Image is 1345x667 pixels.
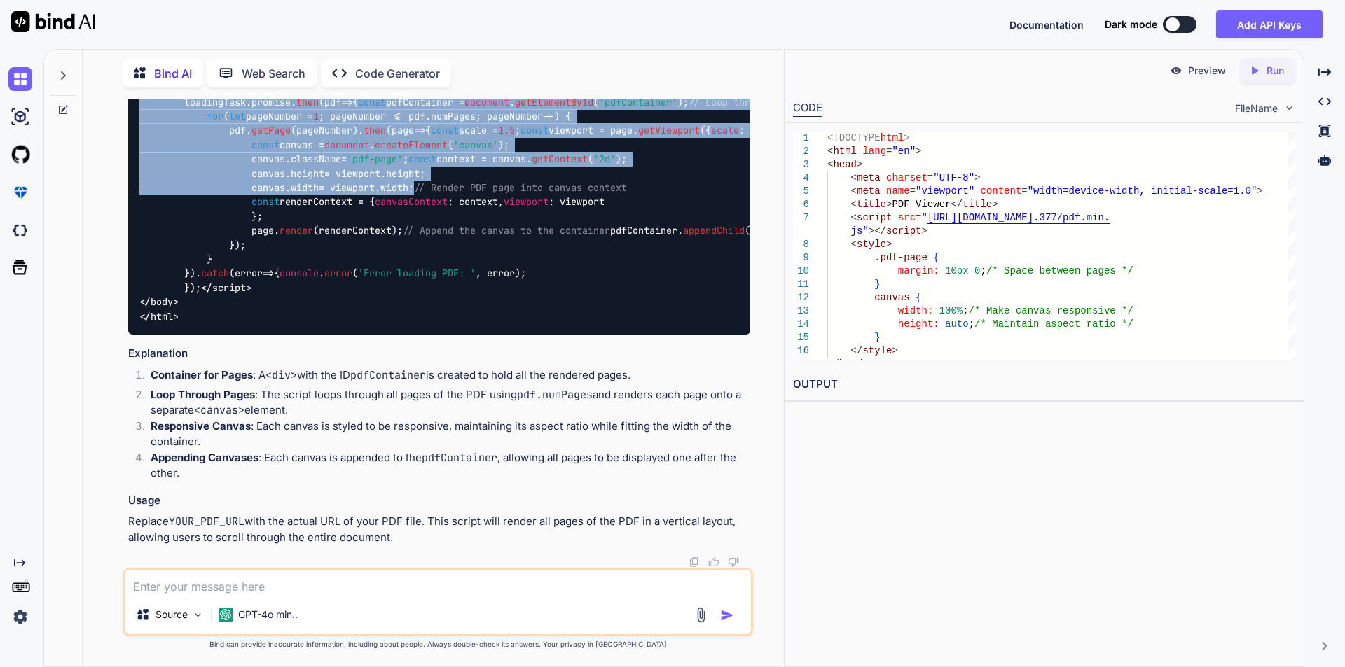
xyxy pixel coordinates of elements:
[980,185,1021,197] span: content
[1105,17,1157,31] span: Dark mode
[793,291,809,304] div: 12
[951,199,963,210] span: </
[128,346,750,362] h3: Explanation
[1257,185,1262,197] span: >
[927,172,932,183] span: =
[192,609,204,621] img: Pick Models
[151,296,173,309] span: body
[156,608,188,622] p: Source
[897,265,939,276] span: margin:
[793,171,809,185] div: 4
[291,153,341,166] span: className
[689,556,700,568] img: copy
[974,318,1133,330] span: /* Maintain aspect ratio */
[1283,102,1295,114] img: chevron down
[827,132,881,143] span: <!DOCTYPE
[1009,19,1084,31] span: Documentation
[857,239,886,250] span: style
[1170,64,1182,77] img: preview
[207,110,223,122] span: for
[793,358,809,371] div: 17
[324,267,352,280] span: error
[850,185,856,197] span: <
[8,181,32,204] img: premium
[123,639,753,650] p: Bind can provide inaccurate information, including about people. Always double-check its answers....
[139,53,1025,294] span: url = ; loadingTask = pdfjsLib. (url); loadingTask. . ( { pdfContainer = . ( ); ( pageNumber = ; ...
[886,199,892,210] span: >
[874,332,880,343] span: }
[862,146,886,157] span: lang
[880,132,904,143] span: html
[857,159,862,170] span: >
[793,198,809,211] div: 6
[892,199,951,210] span: PDF Viewer
[251,139,280,151] span: const
[151,388,255,401] strong: Loop Through Pages
[350,368,426,382] code: pdfContainer
[504,196,549,209] span: viewport
[151,387,750,419] p: : The script loops through all pages of the PDF using and renders each page onto a separate element.
[886,225,921,237] span: script
[933,172,974,183] span: "UTF-8"
[886,146,892,157] span: =
[128,493,750,509] h3: Usage
[154,65,192,82] p: Bind AI
[355,65,440,82] p: Code Generator
[793,211,809,225] div: 7
[128,514,750,545] p: Replace with the actual URL of your PDF file. This script will render all pages of the PDF in a v...
[8,143,32,167] img: githubLight
[11,11,95,32] img: Bind AI
[291,181,319,194] span: width
[874,252,927,263] span: .pdf-page
[868,225,885,237] span: ></
[464,96,509,108] span: document
[793,238,809,251] div: 8
[324,139,369,151] span: document
[386,167,420,180] span: height
[364,125,386,137] span: then
[235,267,263,280] span: error
[219,608,233,622] img: GPT-4o mini
[358,267,476,280] span: 'Error loading PDF: '
[850,172,856,183] span: <
[139,296,179,309] span: </ >
[862,358,868,370] span: >
[708,556,719,568] img: like
[251,96,291,108] span: promise
[151,368,253,381] strong: Container for Pages
[201,281,251,294] span: </ >
[886,172,927,183] span: charset
[1033,212,1110,223] span: .377/pdf.min.
[280,225,313,237] span: render
[857,212,892,223] span: script
[347,153,403,166] span: 'pdf-page'
[909,185,915,197] span: =
[151,310,173,323] span: html
[251,196,280,209] span: const
[793,158,809,171] div: 3
[827,146,833,157] span: <
[380,181,408,194] span: width
[693,607,709,623] img: attachment
[593,153,616,166] span: '2d'
[8,605,32,629] img: settings
[793,251,809,265] div: 9
[886,239,892,250] span: >
[933,252,939,263] span: {
[793,344,809,358] div: 16
[375,139,448,151] span: createElement
[974,172,980,183] span: >
[986,265,1133,276] span: /* Space between pages */
[892,146,916,157] span: "en"
[8,67,32,91] img: chat
[939,305,963,316] span: 100%
[927,212,1033,223] span: [URL][DOMAIN_NAME]
[827,159,833,170] span: <
[874,292,909,303] span: canvas
[728,556,739,568] img: dislike
[862,345,892,356] span: style
[1188,64,1226,78] p: Preview
[793,318,809,331] div: 14
[793,185,809,198] div: 5
[599,96,677,108] span: 'pdfContainer'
